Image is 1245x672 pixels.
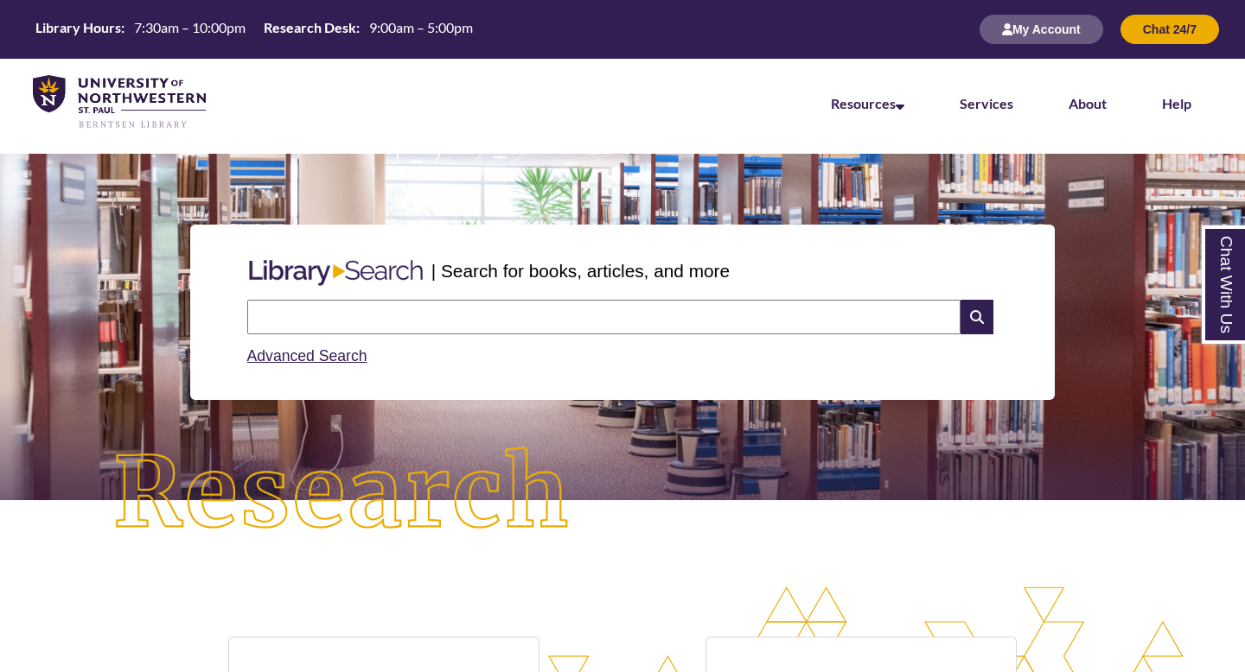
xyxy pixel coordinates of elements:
span: 9:00am – 5:00pm [369,19,473,35]
a: My Account [980,22,1103,36]
a: Advanced Search [247,347,367,365]
th: Library Hours: [29,18,127,37]
button: My Account [980,15,1103,44]
img: UNWSP Library Logo [33,75,206,130]
a: Chat 24/7 [1120,22,1219,36]
a: About [1069,95,1107,111]
table: Hours Today [29,18,480,40]
button: Chat 24/7 [1120,15,1219,44]
img: Libary Search [240,253,431,293]
span: 7:30am – 10:00pm [134,19,246,35]
i: Search [961,300,993,334]
a: Resources [831,95,904,111]
th: Research Desk: [257,18,362,37]
img: Research [62,396,622,591]
a: Hours Today [29,18,480,41]
a: Help [1162,95,1191,111]
p: | Search for books, articles, and more [431,257,730,284]
a: Services [960,95,1013,111]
